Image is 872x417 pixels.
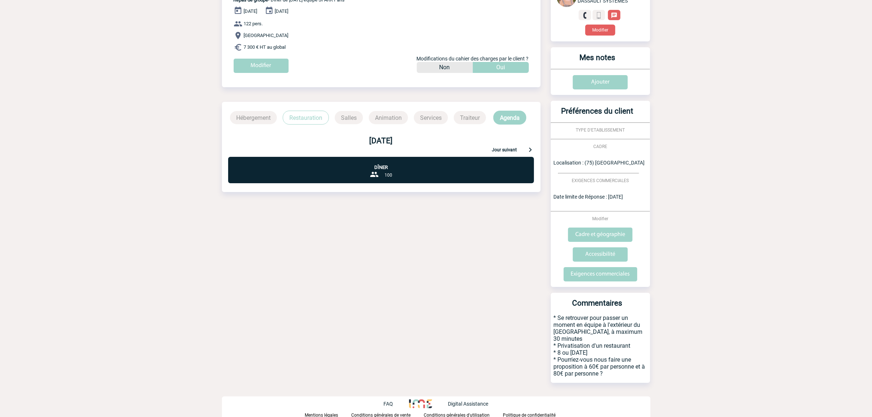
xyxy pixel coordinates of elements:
p: Traiteur [454,111,486,124]
span: [GEOGRAPHIC_DATA] [244,33,289,38]
img: http://www.idealmeetingsevents.fr/ [409,399,432,408]
input: Accessibilité [573,247,628,262]
span: [DATE] [275,8,289,14]
span: 100 [385,173,392,178]
p: Non [439,62,450,73]
p: Jour suivant [492,147,517,154]
span: 122 pers. [244,21,263,27]
img: fixe.png [582,12,588,19]
p: Digital Assistance [448,401,489,407]
h3: Mes notes [554,53,641,69]
p: Oui [496,62,505,73]
p: Animation [369,111,408,124]
p: FAQ [383,401,393,407]
input: Ajouter [573,75,628,89]
p: Agenda [493,111,526,125]
input: Cadre et géographie [568,228,632,242]
p: * Se retrouver pour passer un moment en équipe à l'extérieur du [GEOGRAPHIC_DATA], à maximum 30 m... [551,314,650,383]
span: TYPE D'ETABLISSEMENT [576,128,625,133]
p: Services [414,111,448,124]
h3: Commentaires [554,299,641,314]
p: Dîner [228,157,534,170]
span: Date limite de Réponse : [DATE] [554,194,623,200]
span: Localisation : (75) [GEOGRAPHIC_DATA] [554,160,645,166]
input: Modifier [234,59,289,73]
span: EXIGENCES COMMERCIALES [572,178,629,183]
input: Exigences commerciales [564,267,637,281]
img: group-24-px-b.png [370,170,379,179]
span: Modifier [592,216,608,221]
img: keyboard-arrow-right-24-px.png [526,145,535,154]
p: Restauration [283,111,329,125]
a: FAQ [383,400,409,407]
p: Salles [335,111,363,124]
button: Modifier [585,25,615,36]
b: [DATE] [370,136,393,145]
span: [DATE] [244,8,257,14]
span: Modifications du cahier des charges par le client ? [417,56,529,62]
h3: Préférences du client [554,107,641,122]
span: CADRE [593,144,607,149]
img: chat-24-px-w.png [611,12,617,19]
p: Hébergement [230,111,277,124]
img: portable.png [595,12,602,19]
span: 7 300 € HT au global [244,45,286,50]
